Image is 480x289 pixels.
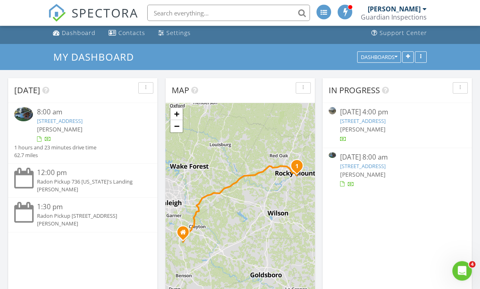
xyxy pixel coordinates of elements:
img: streetview [329,107,336,115]
div: 4917 Lee Dr, Garner NC 27529 [183,232,188,237]
a: Zoom in [170,108,183,120]
a: Settings [155,26,194,41]
img: 9356504%2Fcover_photos%2FxOVOiXoG6dcIWPM1g4b9%2Fsmall.jpg [329,153,336,158]
span: [PERSON_NAME] [37,126,83,134]
div: 8:00 am [37,107,140,118]
div: [PERSON_NAME] [37,186,140,194]
input: Search everything... [147,5,310,21]
div: Radon Pickup [STREET_ADDRESS] [37,212,140,220]
button: Dashboards [357,52,401,63]
div: Dashboards [361,55,397,60]
div: 1:30 pm [37,202,140,212]
div: [PERSON_NAME] [368,5,421,13]
span: [PERSON_NAME] [340,171,386,179]
img: 9356504%2Fcover_photos%2FxOVOiXoG6dcIWPM1g4b9%2Fsmall.jpg [14,107,33,122]
a: My Dashboard [53,50,141,64]
a: Zoom out [170,120,183,133]
div: [DATE] 4:00 pm [340,107,454,118]
a: [STREET_ADDRESS] [340,118,386,125]
span: [DATE] [14,85,40,96]
a: Contacts [105,26,148,41]
a: SPECTORA [48,11,138,28]
div: [DATE] 8:00 am [340,153,454,163]
a: [STREET_ADDRESS] [340,163,386,170]
a: [STREET_ADDRESS] [37,118,83,125]
img: The Best Home Inspection Software - Spectora [48,4,66,22]
div: Support Center [380,29,427,37]
div: Guardian Inspections [361,13,427,21]
iframe: Intercom live chat [452,261,472,281]
div: 1100 Long Ave, Rocky Mount, NC 27801 [297,166,302,171]
a: Dashboard [50,26,99,41]
span: Map [172,85,189,96]
span: SPECTORA [72,4,138,21]
div: 1 hours and 23 minutes drive time [14,144,96,152]
span: [PERSON_NAME] [340,126,386,134]
span: In Progress [329,85,380,96]
a: [DATE] 8:00 am [STREET_ADDRESS] [PERSON_NAME] [329,153,466,189]
div: 12:00 pm [37,168,140,178]
i: 1 [295,164,299,170]
span: 4 [469,261,476,268]
div: Settings [166,29,191,37]
a: 8:00 am [STREET_ADDRESS] [PERSON_NAME] 1 hours and 23 minutes drive time 62.7 miles [14,107,151,160]
a: Support Center [368,26,430,41]
div: [PERSON_NAME] [37,220,140,228]
div: Dashboard [62,29,96,37]
div: 62.7 miles [14,152,96,160]
div: Contacts [118,29,145,37]
div: Radon Pickup 736 [US_STATE]'s Landing [37,178,140,186]
a: [DATE] 4:00 pm [STREET_ADDRESS] [PERSON_NAME] [329,107,466,144]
